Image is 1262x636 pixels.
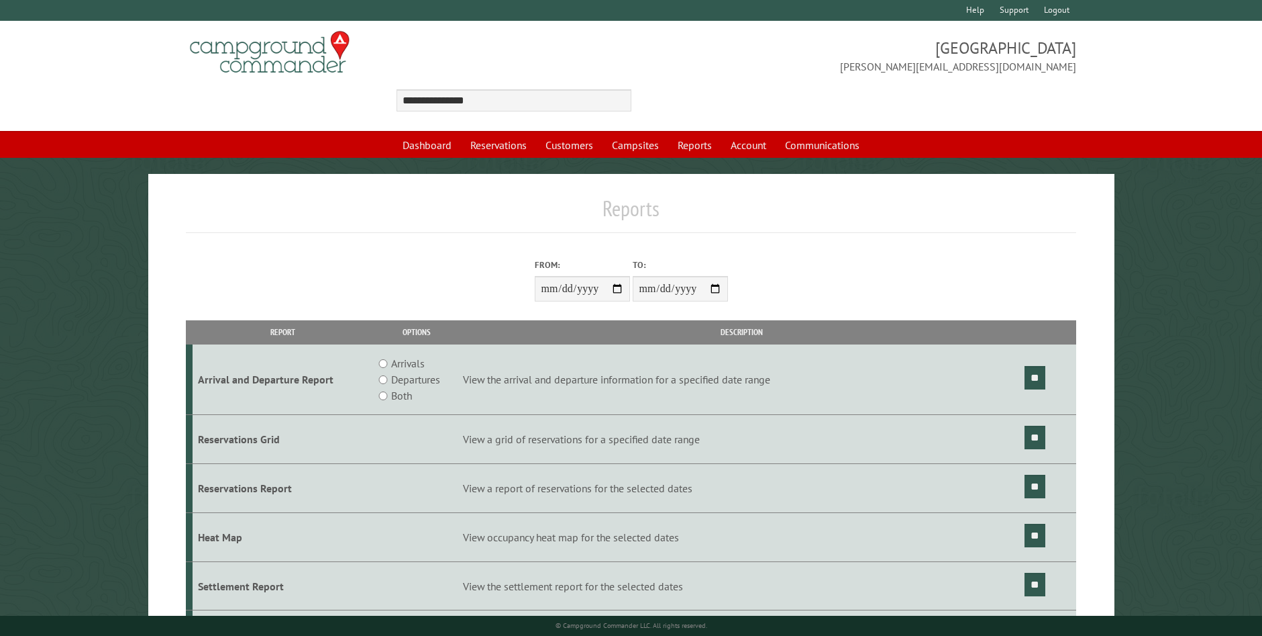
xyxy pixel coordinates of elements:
[462,132,535,158] a: Reservations
[535,259,630,271] label: From:
[461,464,1023,513] td: View a report of reservations for the selected dates
[633,259,728,271] label: To:
[461,320,1023,344] th: Description
[193,320,373,344] th: Report
[461,345,1023,415] td: View the arrival and departure information for a specified date range
[193,561,373,610] td: Settlement Report
[391,371,440,388] label: Departures
[604,132,667,158] a: Campsites
[395,132,460,158] a: Dashboard
[391,388,412,404] label: Both
[193,415,373,464] td: Reservations Grid
[193,464,373,513] td: Reservations Report
[461,415,1023,464] td: View a grid of reservations for a specified date range
[193,512,373,561] td: Heat Map
[777,132,867,158] a: Communications
[193,345,373,415] td: Arrival and Departure Report
[461,561,1023,610] td: View the settlement report for the selected dates
[391,355,425,371] label: Arrivals
[186,26,354,79] img: Campground Commander
[537,132,601,158] a: Customers
[373,320,461,344] th: Options
[186,195,1076,232] h1: Reports
[670,132,720,158] a: Reports
[556,621,707,630] small: © Campground Commander LLC. All rights reserved.
[723,132,774,158] a: Account
[631,37,1077,75] span: [GEOGRAPHIC_DATA] [PERSON_NAME][EMAIL_ADDRESS][DOMAIN_NAME]
[461,512,1023,561] td: View occupancy heat map for the selected dates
